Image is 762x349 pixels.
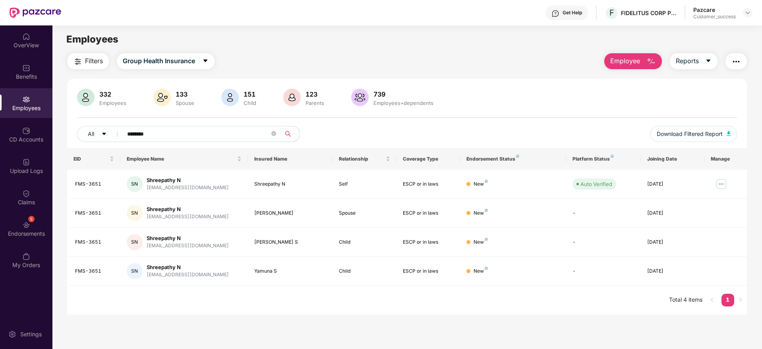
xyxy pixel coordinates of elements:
li: Previous Page [706,294,718,306]
img: svg+xml;base64,PHN2ZyB4bWxucz0iaHR0cDovL3d3dy53My5vcmcvMjAwMC9zdmciIHhtbG5zOnhsaW5rPSJodHRwOi8vd3... [153,89,171,106]
img: svg+xml;base64,PHN2ZyBpZD0iQ0RfQWNjb3VudHMiIGRhdGEtbmFtZT0iQ0QgQWNjb3VudHMiIHhtbG5zPSJodHRwOi8vd3... [22,127,30,135]
div: FMS-3651 [75,238,114,246]
div: Shreepathy N [147,176,229,184]
div: New [474,238,488,246]
button: left [706,294,718,306]
span: Employee Name [127,156,236,162]
div: Parents [304,100,326,106]
div: Child [339,268,390,275]
img: svg+xml;base64,PHN2ZyBpZD0iSG9tZSIgeG1sbnM9Imh0dHA6Ly93d3cudzMub3JnLzIwMDAvc3ZnIiB3aWR0aD0iMjAiIG... [22,33,30,41]
div: Endorsement Status [466,156,560,162]
div: SN [127,176,143,192]
img: svg+xml;base64,PHN2ZyBpZD0iRW1wbG95ZWVzIiB4bWxucz0iaHR0cDovL3d3dy53My5vcmcvMjAwMC9zdmciIHdpZHRoPS... [22,95,30,103]
td: - [566,257,640,286]
div: ESCP or in laws [403,238,454,246]
div: Auto Verified [580,180,612,188]
img: svg+xml;base64,PHN2ZyB4bWxucz0iaHR0cDovL3d3dy53My5vcmcvMjAwMC9zdmciIHdpZHRoPSI4IiBoZWlnaHQ9IjgiIH... [611,155,614,158]
img: svg+xml;base64,PHN2ZyBpZD0iQ2xhaW0iIHhtbG5zPSJodHRwOi8vd3d3LnczLm9yZy8yMDAwL3N2ZyIgd2lkdGg9IjIwIi... [22,190,30,198]
img: svg+xml;base64,PHN2ZyB4bWxucz0iaHR0cDovL3d3dy53My5vcmcvMjAwMC9zdmciIHdpZHRoPSI4IiBoZWlnaHQ9IjgiIH... [485,267,488,270]
a: 1 [721,294,734,306]
div: Employees+dependents [372,100,435,106]
div: [PERSON_NAME] [254,209,327,217]
span: caret-down [101,131,107,138]
img: svg+xml;base64,PHN2ZyB4bWxucz0iaHR0cDovL3d3dy53My5vcmcvMjAwMC9zdmciIHhtbG5zOnhsaW5rPSJodHRwOi8vd3... [646,57,656,66]
div: ESCP or in laws [403,180,454,188]
td: - [566,228,640,257]
div: Child [242,100,258,106]
div: New [474,268,488,275]
span: Filters [85,56,103,66]
span: All [88,130,94,138]
div: 151 [242,90,258,98]
div: Pazcare [693,6,736,14]
div: [DATE] [647,268,698,275]
div: 133 [174,90,196,98]
img: svg+xml;base64,PHN2ZyB4bWxucz0iaHR0cDovL3d3dy53My5vcmcvMjAwMC9zdmciIHdpZHRoPSI4IiBoZWlnaHQ9IjgiIH... [485,238,488,241]
span: Download Filtered Report [657,130,723,138]
div: Child [339,238,390,246]
div: ESCP or in laws [403,268,454,275]
button: Allcaret-down [77,126,126,142]
th: Joining Date [641,148,704,170]
div: SN [127,263,143,279]
div: Self [339,180,390,188]
div: Shreepathy N [147,264,229,271]
div: Spouse [339,209,390,217]
div: Shreepathy N [147,235,229,242]
span: caret-down [705,58,712,65]
button: right [734,294,747,306]
div: [DATE] [647,209,698,217]
span: right [738,297,743,302]
div: [EMAIL_ADDRESS][DOMAIN_NAME] [147,271,229,279]
td: - [566,199,640,228]
div: [PERSON_NAME] S [254,238,327,246]
button: Group Health Insurancecaret-down [117,53,215,69]
div: FMS-3651 [75,209,114,217]
th: EID [67,148,120,170]
img: svg+xml;base64,PHN2ZyB4bWxucz0iaHR0cDovL3d3dy53My5vcmcvMjAwMC9zdmciIHdpZHRoPSI4IiBoZWlnaHQ9IjgiIH... [516,155,519,158]
div: [DATE] [647,238,698,246]
th: Employee Name [120,148,248,170]
span: close-circle [271,130,276,138]
span: close-circle [271,131,276,136]
img: svg+xml;base64,PHN2ZyBpZD0iRHJvcGRvd24tMzJ4MzIiIHhtbG5zPSJodHRwOi8vd3d3LnczLm9yZy8yMDAwL3N2ZyIgd2... [745,10,751,16]
div: Customer_success [693,14,736,20]
button: Filters [67,53,109,69]
span: caret-down [202,58,209,65]
div: [DATE] [647,180,698,188]
button: Download Filtered Report [650,126,737,142]
li: Next Page [734,294,747,306]
div: Get Help [563,10,582,16]
img: svg+xml;base64,PHN2ZyBpZD0iTXlfT3JkZXJzIiBkYXRhLW5hbWU9Ik15IE9yZGVycyIgeG1sbnM9Imh0dHA6Ly93d3cudz... [22,252,30,260]
div: FIDELITUS CORP PROPERTY SERVICES PRIVATE LIMITED [621,9,677,17]
img: svg+xml;base64,PHN2ZyB4bWxucz0iaHR0cDovL3d3dy53My5vcmcvMjAwMC9zdmciIHdpZHRoPSI4IiBoZWlnaHQ9IjgiIH... [485,180,488,183]
img: svg+xml;base64,PHN2ZyB4bWxucz0iaHR0cDovL3d3dy53My5vcmcvMjAwMC9zdmciIHdpZHRoPSI4IiBoZWlnaHQ9IjgiIH... [485,209,488,212]
img: svg+xml;base64,PHN2ZyBpZD0iQmVuZWZpdHMiIHhtbG5zPSJodHRwOi8vd3d3LnczLm9yZy8yMDAwL3N2ZyIgd2lkdGg9Ij... [22,64,30,72]
div: [EMAIL_ADDRESS][DOMAIN_NAME] [147,242,229,250]
span: F [609,8,614,17]
img: svg+xml;base64,PHN2ZyB4bWxucz0iaHR0cDovL3d3dy53My5vcmcvMjAwMC9zdmciIHhtbG5zOnhsaW5rPSJodHRwOi8vd3... [283,89,301,106]
span: Employees [66,33,118,45]
div: Yamuna S [254,268,327,275]
span: Group Health Insurance [123,56,195,66]
div: [EMAIL_ADDRESS][DOMAIN_NAME] [147,184,229,192]
img: svg+xml;base64,PHN2ZyB4bWxucz0iaHR0cDovL3d3dy53My5vcmcvMjAwMC9zdmciIHhtbG5zOnhsaW5rPSJodHRwOi8vd3... [351,89,369,106]
img: svg+xml;base64,PHN2ZyB4bWxucz0iaHR0cDovL3d3dy53My5vcmcvMjAwMC9zdmciIHhtbG5zOnhsaW5rPSJodHRwOi8vd3... [221,89,239,106]
button: search [280,126,300,142]
span: Employee [610,56,640,66]
li: 1 [721,294,734,306]
span: search [280,131,296,137]
button: Employee [604,53,662,69]
div: New [474,209,488,217]
div: [EMAIL_ADDRESS][DOMAIN_NAME] [147,213,229,221]
div: 332 [98,90,128,98]
img: svg+xml;base64,PHN2ZyBpZD0iU2V0dGluZy0yMHgyMCIgeG1sbnM9Imh0dHA6Ly93d3cudzMub3JnLzIwMDAvc3ZnIiB3aW... [8,330,16,338]
div: ESCP or in laws [403,209,454,217]
div: Shreepathy N [254,180,327,188]
div: Employees [98,100,128,106]
img: New Pazcare Logo [10,8,61,18]
img: svg+xml;base64,PHN2ZyBpZD0iSGVscC0zMngzMiIgeG1sbnM9Imh0dHA6Ly93d3cudzMub3JnLzIwMDAvc3ZnIiB3aWR0aD... [551,10,559,17]
img: svg+xml;base64,PHN2ZyB4bWxucz0iaHR0cDovL3d3dy53My5vcmcvMjAwMC9zdmciIHhtbG5zOnhsaW5rPSJodHRwOi8vd3... [77,89,95,106]
div: New [474,180,488,188]
div: Settings [18,330,44,338]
